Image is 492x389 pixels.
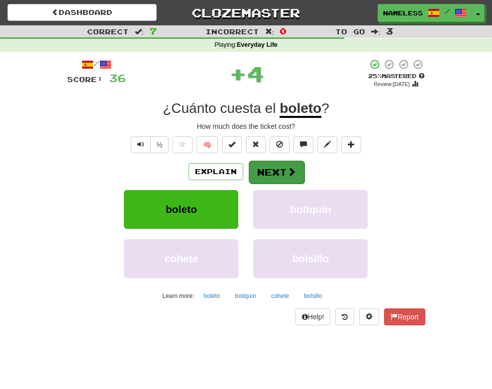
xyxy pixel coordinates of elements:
[445,8,450,15] span: /
[317,136,337,153] button: Edit sentence (alt+d)
[129,136,169,153] div: Text-to-speech controls
[162,292,194,299] small: Learn more:
[205,27,259,36] span: Incorrect
[163,100,216,116] span: ¿Cuánto
[7,4,157,21] a: Dashboard
[131,136,151,153] button: Play sentence audio (ctl+space)
[109,72,126,84] span: 36
[280,26,287,36] span: 0
[294,136,313,153] button: Discuss sentence (alt+u)
[67,75,103,84] span: Score:
[173,136,193,153] button: Favorite sentence (alt+f)
[374,81,410,87] small: Review: [DATE]
[280,100,321,118] u: boleto
[253,190,368,229] button: botiquín
[335,308,354,325] button: Round history (alt+y)
[368,73,382,79] span: 25 %
[386,26,393,36] span: 3
[87,27,129,36] span: Correct
[270,136,290,153] button: Ignore sentence (alt+i)
[166,203,197,215] span: boleto
[341,136,361,153] button: Add to collection (alt+a)
[220,100,261,116] span: cuesta
[368,72,425,80] div: Mastered
[124,190,238,229] button: boleto
[247,61,264,86] span: 4
[150,136,169,153] button: ½
[378,4,472,22] a: NamelessFire3904 /
[266,289,295,303] button: cohete
[197,136,218,153] button: 🧠
[229,289,262,303] button: botiquín
[383,8,423,17] span: NamelessFire3904
[321,100,329,116] span: ?
[335,27,365,36] span: To go
[249,161,304,184] button: Next
[172,4,321,21] a: Clozemaster
[246,136,266,153] button: Reset to 0% Mastered (alt+r)
[371,28,380,35] span: :
[253,239,368,278] button: bolsillo
[67,121,425,131] div: How much does the ticket cost?
[295,308,331,325] button: Help!
[298,289,328,303] button: bolsillo
[165,253,198,264] span: cohete
[265,28,274,35] span: :
[67,59,126,71] div: /
[265,100,276,116] span: el
[124,239,238,278] button: cohete
[290,203,331,215] span: botiquín
[150,26,157,36] span: 7
[384,308,425,325] button: Report
[222,136,242,153] button: Set this sentence to 100% Mastered (alt+m)
[198,289,226,303] button: boleto
[135,28,144,35] span: :
[189,163,243,180] button: Explain
[237,41,278,48] strong: Everyday Life
[293,253,329,264] span: bolsillo
[229,59,247,89] span: +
